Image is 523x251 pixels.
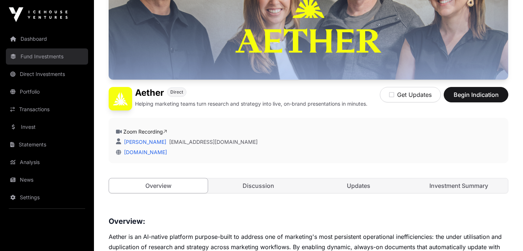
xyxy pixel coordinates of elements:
[9,7,68,22] img: Icehouse Ventures Logo
[109,87,132,110] img: Aether
[380,87,441,102] button: Get Updates
[109,178,508,193] nav: Tabs
[444,87,508,102] button: Begin Indication
[169,138,258,146] a: [EMAIL_ADDRESS][DOMAIN_NAME]
[6,119,88,135] a: Invest
[486,216,523,251] iframe: Chat Widget
[123,139,166,145] a: [PERSON_NAME]
[170,89,183,95] span: Direct
[123,128,167,135] a: Zoom Recording
[6,31,88,47] a: Dashboard
[109,215,508,227] h3: Overview:
[6,189,88,205] a: Settings
[6,84,88,100] a: Portfolio
[209,178,308,193] a: Discussion
[109,178,208,193] a: Overview
[453,90,499,99] span: Begin Indication
[6,172,88,188] a: News
[6,48,88,65] a: Fund Investments
[444,94,508,102] a: Begin Indication
[6,101,88,117] a: Transactions
[135,87,164,99] h1: Aether
[121,149,167,155] a: [DOMAIN_NAME]
[6,66,88,82] a: Direct Investments
[309,178,408,193] a: Updates
[6,154,88,170] a: Analysis
[6,137,88,153] a: Statements
[135,100,367,108] p: Helping marketing teams turn research and strategy into live, on-brand presentations in minutes.
[409,178,508,193] a: Investment Summary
